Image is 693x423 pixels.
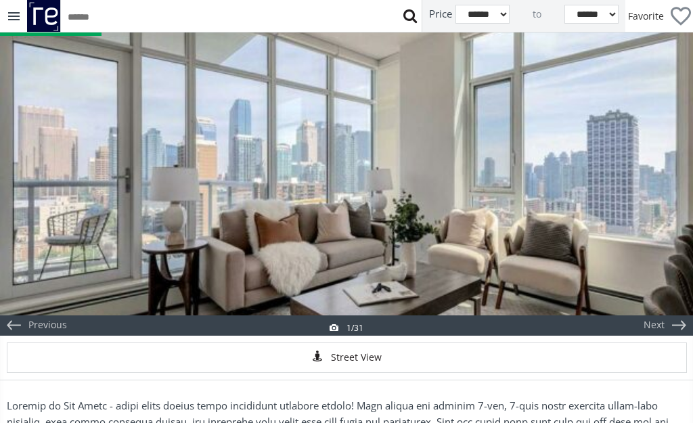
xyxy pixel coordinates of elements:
div: 1/31 [330,322,363,334]
span: Price [429,7,452,21]
span: to [533,7,541,21]
div: Next [621,315,686,336]
span: Street View [331,350,382,365]
div: Previous [7,315,72,336]
span: Favorite [628,9,664,23]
